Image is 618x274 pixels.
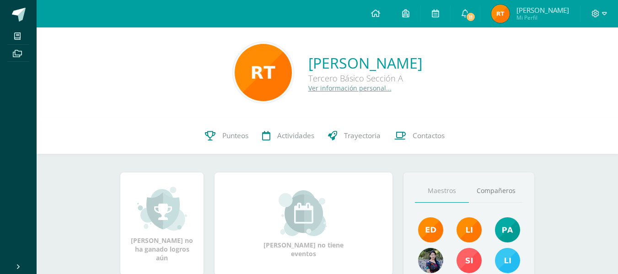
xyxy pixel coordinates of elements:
[235,44,292,101] img: 9a586cf1432c4531c60eb269445b92ee.png
[222,131,248,140] span: Punteos
[308,73,422,84] div: Tercero Básico Sección A
[387,118,451,154] a: Contactos
[465,12,475,22] span: 11
[495,217,520,242] img: 40c28ce654064086a0d3fb3093eec86e.png
[495,248,520,273] img: 93ccdf12d55837f49f350ac5ca2a40a5.png
[344,131,381,140] span: Trayectoria
[516,14,569,21] span: Mi Perfil
[279,190,328,236] img: event_small.png
[258,190,349,258] div: [PERSON_NAME] no tiene eventos
[321,118,387,154] a: Trayectoria
[255,118,321,154] a: Actividades
[457,217,482,242] img: cefb4344c5418beef7f7b4a6cc3e812c.png
[457,248,482,273] img: f1876bea0eda9ed609c3471a3207beac.png
[308,84,392,92] a: Ver información personal...
[491,5,510,23] img: 5b284e87e7d490fb5ae7296aa8e53f86.png
[198,118,255,154] a: Punteos
[413,131,445,140] span: Contactos
[418,217,443,242] img: f40e456500941b1b33f0807dd74ea5cf.png
[277,131,314,140] span: Actividades
[418,248,443,273] img: 9b17679b4520195df407efdfd7b84603.png
[308,53,422,73] a: [PERSON_NAME]
[516,5,569,15] span: [PERSON_NAME]
[469,179,523,203] a: Compañeros
[415,179,469,203] a: Maestros
[137,186,187,231] img: achievement_small.png
[129,186,194,262] div: [PERSON_NAME] no ha ganado logros aún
